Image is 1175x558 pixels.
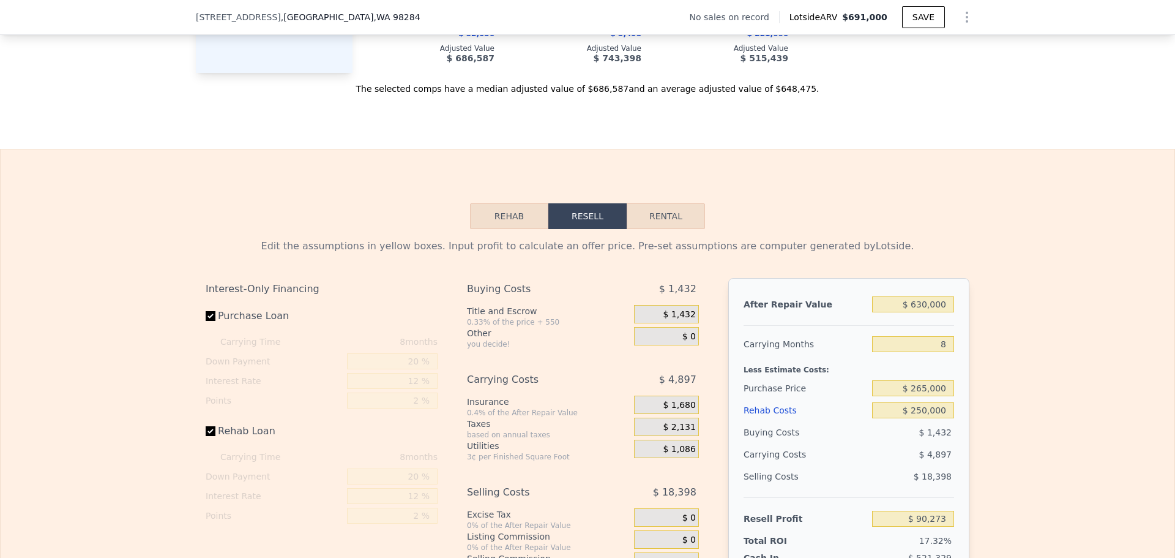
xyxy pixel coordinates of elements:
[663,444,695,455] span: $ 1,086
[682,513,696,524] span: $ 0
[196,73,979,95] div: The selected comps have a median adjusted value of $686,587 and an average adjusted value of $648...
[744,535,820,547] div: Total ROI
[196,11,281,23] span: [STREET_ADDRESS]
[206,352,342,371] div: Down Payment
[206,506,342,526] div: Points
[467,305,629,317] div: Title and Escrow
[659,369,696,391] span: $ 4,897
[744,293,867,315] div: After Repair Value
[206,420,342,442] label: Rehab Loan
[627,203,705,229] button: Rental
[206,467,342,486] div: Down Payment
[281,11,420,23] span: , [GEOGRAPHIC_DATA]
[305,332,438,352] div: 8 months
[467,396,629,408] div: Insurance
[663,400,695,411] span: $ 1,680
[467,430,629,440] div: based on annual taxes
[744,333,867,355] div: Carrying Months
[220,447,300,467] div: Carrying Time
[467,481,603,503] div: Selling Costs
[467,327,629,339] div: Other
[594,53,641,63] span: $ 743,398
[206,239,969,254] div: Edit the assumptions in yellow boxes. Input profit to calculate an offer price. Pre-set assumptio...
[744,421,867,443] div: Buying Costs
[373,12,420,22] span: , WA 98284
[914,472,952,481] span: $ 18,398
[842,12,887,22] span: $691,000
[919,450,952,459] span: $ 4,897
[663,309,695,320] span: $ 1,432
[919,536,952,546] span: 17.32%
[514,43,641,53] div: Adjusted Value
[744,355,954,377] div: Less Estimate Costs:
[467,452,629,462] div: 3¢ per Finished Square Foot
[663,422,695,433] span: $ 2,131
[206,311,215,321] input: Purchase Loan
[470,203,548,229] button: Rehab
[955,5,979,29] button: Show Options
[690,11,779,23] div: No sales on record
[548,203,627,229] button: Resell
[467,508,629,521] div: Excise Tax
[206,391,342,410] div: Points
[206,371,342,391] div: Interest Rate
[206,486,342,506] div: Interest Rate
[653,481,696,503] span: $ 18,398
[367,43,494,53] div: Adjusted Value
[467,521,629,530] div: 0% of the After Repair Value
[659,278,696,300] span: $ 1,432
[467,339,629,349] div: you decide!
[740,53,788,63] span: $ 515,439
[467,440,629,452] div: Utilities
[661,43,788,53] div: Adjusted Value
[682,535,696,546] span: $ 0
[744,508,867,530] div: Resell Profit
[206,426,215,436] input: Rehab Loan
[467,543,629,552] div: 0% of the After Repair Value
[220,332,300,352] div: Carrying Time
[467,530,629,543] div: Listing Commission
[682,331,696,342] span: $ 0
[744,377,867,399] div: Purchase Price
[467,418,629,430] div: Taxes
[467,408,629,418] div: 0.4% of the After Repair Value
[744,443,820,466] div: Carrying Costs
[447,53,494,63] span: $ 686,587
[789,11,842,23] span: Lotside ARV
[206,278,438,300] div: Interest-Only Financing
[467,278,603,300] div: Buying Costs
[206,305,342,327] label: Purchase Loan
[467,369,603,391] div: Carrying Costs
[919,428,952,437] span: $ 1,432
[744,466,867,488] div: Selling Costs
[305,447,438,467] div: 8 months
[467,317,629,327] div: 0.33% of the price + 550
[744,399,867,421] div: Rehab Costs
[902,6,945,28] button: SAVE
